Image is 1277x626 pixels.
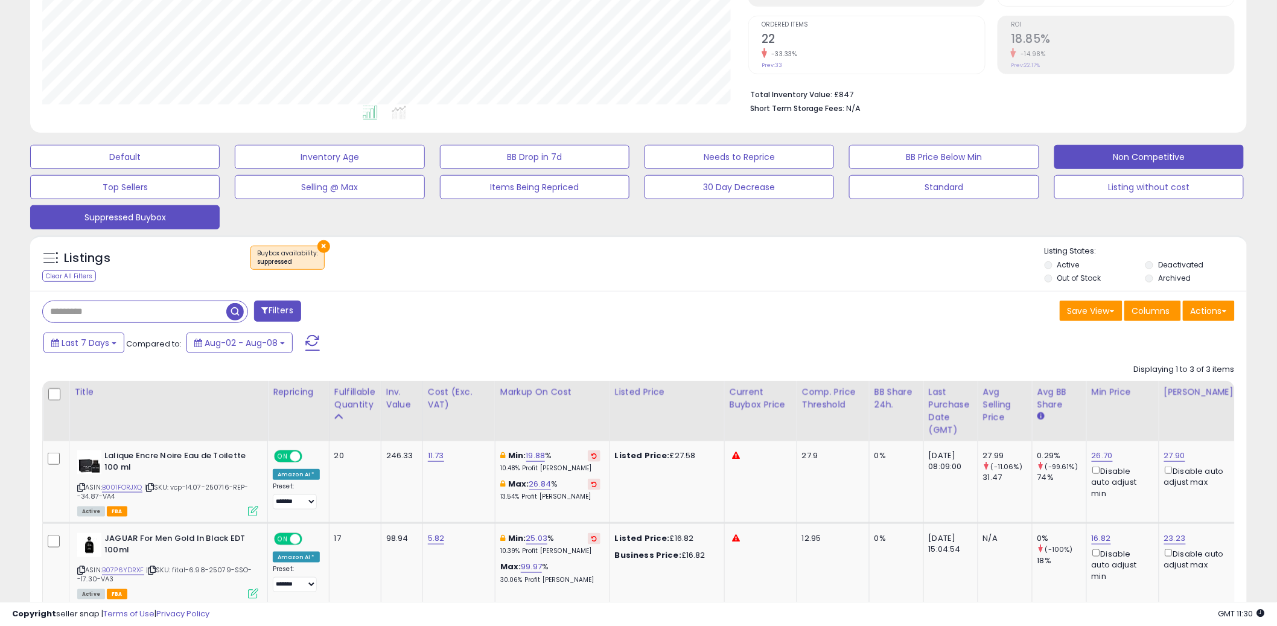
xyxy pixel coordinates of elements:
[12,608,56,619] strong: Copyright
[500,493,600,501] p: 13.54% Profit [PERSON_NAME]
[1037,533,1086,544] div: 0%
[77,565,252,583] span: | SKU: fital-6.98-25079-SSO--17.30-VA3
[500,561,521,572] b: Max:
[500,547,600,555] p: 10.39% Profit [PERSON_NAME]
[273,386,324,398] div: Repricing
[750,86,1226,101] li: £847
[615,450,670,461] b: Listed Price:
[615,450,715,461] div: £27.58
[317,240,330,253] button: ×
[1092,547,1150,582] div: Disable auto adjust min
[428,386,490,411] div: Cost (Exc. VAT)
[275,534,290,545] span: ON
[500,479,600,501] div: %
[104,533,251,558] b: JAGUAR For Men Gold In Black EDT 100ml
[1158,260,1203,270] label: Deactivated
[1134,364,1235,375] div: Displaying 1 to 3 of 3 items
[929,533,969,555] div: [DATE] 15:04:54
[929,386,973,436] div: Last Purchase Date (GMT)
[750,89,832,100] b: Total Inventory Value:
[929,450,969,472] div: [DATE] 08:09:00
[235,145,424,169] button: Inventory Age
[1057,260,1080,270] label: Active
[334,386,376,411] div: Fulfillable Quantity
[991,462,1022,471] small: (-11.06%)
[186,333,293,353] button: Aug-02 - Aug-08
[107,506,127,517] span: FBA
[591,453,597,459] i: Revert to store-level Min Markup
[1037,411,1045,422] small: Avg BB Share.
[428,450,444,462] a: 11.73
[1045,462,1078,471] small: (-99.61%)
[495,381,610,441] th: The percentage added to the cost of goods (COGS) that forms the calculator for Min & Max prices.
[77,506,105,517] span: All listings currently available for purchase on Amazon
[205,337,278,349] span: Aug-02 - Aug-08
[30,205,220,229] button: Suppressed Buybox
[983,533,1023,544] div: N/A
[273,469,320,480] div: Amazon AI *
[1092,464,1150,499] div: Disable auto adjust min
[257,258,318,266] div: suppressed
[440,175,629,199] button: Items Being Repriced
[500,452,505,459] i: This overrides the store level min markup for this listing
[750,103,844,113] b: Short Term Storage Fees:
[74,386,263,398] div: Title
[301,452,320,462] span: OFF
[849,175,1039,199] button: Standard
[104,450,251,476] b: Lalique Encre Noire Eau de Toilette 100 ml
[1132,305,1170,317] span: Columns
[156,608,209,619] a: Privacy Policy
[1164,386,1236,398] div: [PERSON_NAME]
[508,478,529,490] b: Max:
[767,50,797,59] small: -33.33%
[500,480,505,488] i: This overrides the store level max markup for this listing
[1011,62,1040,69] small: Prev: 22.17%
[802,450,860,461] div: 27.9
[615,386,719,398] div: Listed Price
[529,478,552,490] a: 26.84
[802,386,864,411] div: Comp. Price Threshold
[615,550,715,561] div: £16.82
[1092,450,1113,462] a: 26.70
[103,608,154,619] a: Terms of Use
[235,175,424,199] button: Selling @ Max
[12,608,209,620] div: seller snap | |
[1054,175,1244,199] button: Listing without cost
[273,482,320,509] div: Preset:
[1037,450,1086,461] div: 0.29%
[1164,532,1186,545] a: 23.23
[77,533,258,598] div: ASIN:
[1060,301,1123,321] button: Save View
[508,532,526,544] b: Min:
[762,62,782,69] small: Prev: 33
[1016,50,1046,59] small: -14.98%
[1124,301,1181,321] button: Columns
[1158,273,1191,283] label: Archived
[64,250,110,267] h5: Listings
[102,565,144,575] a: B07P6YDRXF
[77,450,258,515] div: ASIN:
[257,249,318,267] span: Buybox availability :
[615,549,681,561] b: Business Price:
[1011,22,1234,28] span: ROI
[645,175,834,199] button: 30 Day Decrease
[102,482,142,493] a: B001FORJXQ
[30,175,220,199] button: Top Sellers
[386,533,413,544] div: 98.94
[1164,450,1185,462] a: 27.90
[874,386,919,411] div: BB Share 24h.
[615,532,670,544] b: Listed Price:
[42,270,96,282] div: Clear All Filters
[730,386,792,411] div: Current Buybox Price
[500,464,600,473] p: 10.48% Profit [PERSON_NAME]
[983,472,1032,483] div: 31.47
[762,32,985,48] h2: 22
[1037,386,1081,411] div: Avg BB Share
[254,301,301,322] button: Filters
[126,338,182,350] span: Compared to:
[521,561,542,573] a: 99.97
[874,450,914,461] div: 0%
[526,532,548,545] a: 25.03
[874,533,914,544] div: 0%
[762,22,985,28] span: Ordered Items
